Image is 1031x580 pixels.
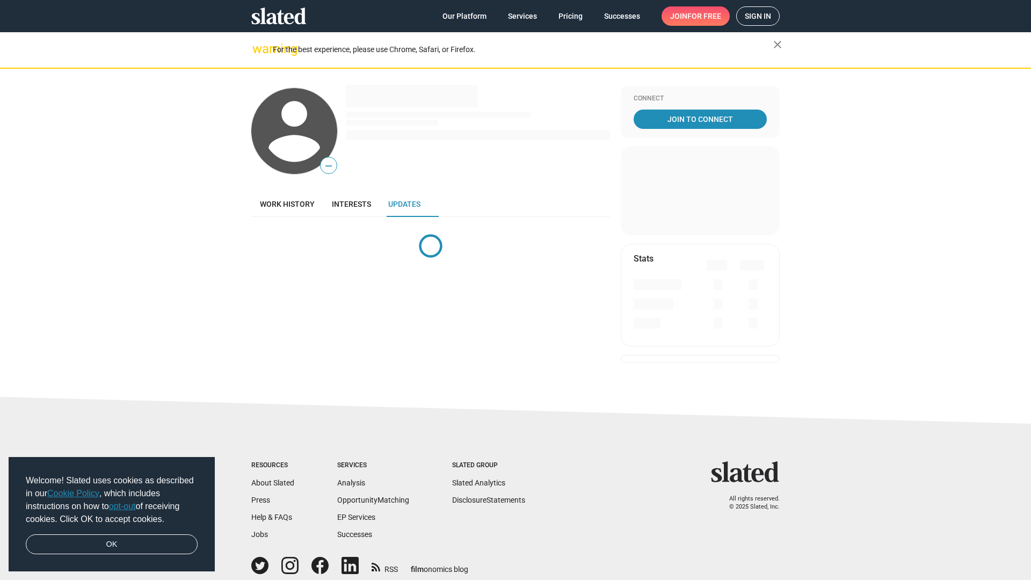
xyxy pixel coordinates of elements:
a: DisclosureStatements [452,496,525,504]
a: EP Services [337,513,375,521]
a: Our Platform [434,6,495,26]
span: Join To Connect [636,110,765,129]
div: cookieconsent [9,457,215,572]
span: — [321,159,337,173]
a: opt-out [109,502,136,511]
span: Services [508,6,537,26]
p: All rights reserved. © 2025 Slated, Inc. [718,495,780,511]
span: Interests [332,200,371,208]
a: Help & FAQs [251,513,292,521]
span: Welcome! Slated uses cookies as described in our , which includes instructions on how to of recei... [26,474,198,526]
a: Work history [251,191,323,217]
div: Connect [634,95,767,103]
a: Slated Analytics [452,479,505,487]
a: Successes [337,530,372,539]
span: Updates [388,200,420,208]
a: Joinfor free [662,6,730,26]
span: Successes [604,6,640,26]
a: Sign in [736,6,780,26]
mat-icon: close [771,38,784,51]
span: film [411,565,424,574]
a: RSS [372,558,398,575]
a: Press [251,496,270,504]
span: Pricing [558,6,583,26]
div: Resources [251,461,294,470]
span: Sign in [745,7,771,25]
div: For the best experience, please use Chrome, Safari, or Firefox. [273,42,773,57]
a: Analysis [337,479,365,487]
a: About Slated [251,479,294,487]
a: Cookie Policy [47,489,99,498]
a: Services [499,6,546,26]
a: dismiss cookie message [26,534,198,555]
span: for free [687,6,721,26]
a: OpportunityMatching [337,496,409,504]
a: Updates [380,191,429,217]
span: Work history [260,200,315,208]
a: Jobs [251,530,268,539]
div: Services [337,461,409,470]
a: Successes [596,6,649,26]
a: Pricing [550,6,591,26]
span: Join [670,6,721,26]
mat-icon: warning [252,42,265,55]
div: Slated Group [452,461,525,470]
a: Join To Connect [634,110,767,129]
mat-card-title: Stats [634,253,654,264]
a: filmonomics blog [411,556,468,575]
a: Interests [323,191,380,217]
span: Our Platform [442,6,487,26]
